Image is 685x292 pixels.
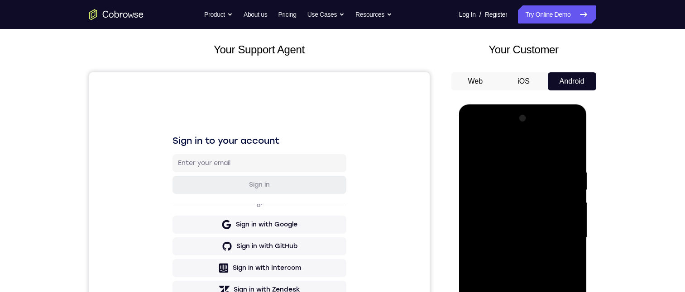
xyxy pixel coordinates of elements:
[204,5,233,24] button: Product
[451,72,500,90] button: Web
[83,187,257,205] button: Sign in with Intercom
[485,5,507,24] a: Register
[89,42,430,58] h2: Your Support Agent
[83,234,257,241] p: Don't have an account?
[144,213,211,222] div: Sign in with Zendesk
[499,72,548,90] button: iOS
[307,5,345,24] button: Use Cases
[147,148,208,157] div: Sign in with Google
[166,129,175,137] p: or
[244,5,267,24] a: About us
[355,5,392,24] button: Resources
[153,234,217,240] a: Create a new account
[548,72,596,90] button: Android
[83,165,257,183] button: Sign in with GitHub
[451,42,596,58] h2: Your Customer
[459,5,476,24] a: Log In
[479,9,481,20] span: /
[144,191,212,200] div: Sign in with Intercom
[83,143,257,161] button: Sign in with Google
[89,9,144,20] a: Go to the home page
[518,5,596,24] a: Try Online Demo
[83,208,257,226] button: Sign in with Zendesk
[278,5,296,24] a: Pricing
[147,170,208,179] div: Sign in with GitHub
